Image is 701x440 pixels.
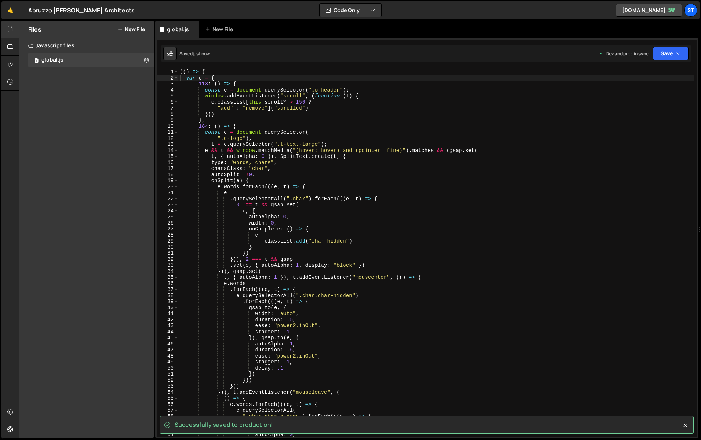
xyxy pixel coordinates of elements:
div: 59 [157,419,178,426]
a: [DOMAIN_NAME] [616,4,682,17]
div: 36 [157,281,178,287]
span: Successfully saved to production! [175,421,273,429]
div: 21 [157,190,178,196]
div: 22 [157,196,178,202]
div: 8 [157,111,178,118]
div: 25 [157,214,178,220]
div: 45 [157,335,178,341]
div: 19 [157,178,178,184]
div: 33 [157,262,178,269]
div: 32 [157,256,178,263]
div: 56 [157,402,178,408]
button: Save [653,47,689,60]
div: Saved [179,51,210,57]
div: 47 [157,347,178,353]
div: 51 [157,371,178,377]
div: 58 [157,414,178,420]
div: 52 [157,377,178,384]
div: 57 [157,407,178,414]
div: Abruzzo [PERSON_NAME] Architects [28,6,135,15]
div: 38 [157,293,178,299]
div: 9 [157,117,178,123]
div: 37 [157,286,178,293]
div: Dev and prod in sync [599,51,649,57]
div: 46 [157,341,178,347]
div: 53 [157,383,178,389]
div: 49 [157,359,178,365]
div: global.js [167,26,189,33]
div: 54 [157,389,178,396]
div: 27 [157,226,178,232]
div: 14 [157,148,178,154]
span: 1 [34,58,39,64]
div: 16 [157,160,178,166]
div: 35 [157,274,178,281]
div: 31 [157,250,178,256]
h2: Files [28,25,41,33]
div: 24 [157,208,178,214]
div: Javascript files [19,38,154,53]
div: global.js [41,57,63,63]
div: 18 [157,172,178,178]
div: 11 [157,129,178,136]
div: 17 [157,166,178,172]
div: 50 [157,365,178,371]
a: 🤙 [1,1,19,19]
div: 48 [157,353,178,359]
a: ST [684,4,697,17]
div: 10 [157,123,178,130]
div: 60 [157,426,178,432]
button: Code Only [320,4,381,17]
div: 41 [157,311,178,317]
div: New File [205,26,236,33]
div: 29 [157,238,178,244]
div: 13 [157,141,178,148]
div: 7 [157,105,178,111]
div: just now [193,51,210,57]
div: 55 [157,395,178,402]
div: 39 [157,299,178,305]
div: 20 [157,184,178,190]
div: 34 [157,269,178,275]
div: 23 [157,202,178,208]
div: 1 [157,69,178,75]
div: 26 [157,220,178,226]
div: 17070/46982.js [28,53,154,67]
div: 12 [157,136,178,142]
div: 6 [157,99,178,106]
div: 2 [157,75,178,81]
div: 15 [157,154,178,160]
div: 30 [157,244,178,251]
div: 44 [157,329,178,335]
div: 40 [157,305,178,311]
div: 42 [157,317,178,323]
div: 5 [157,93,178,99]
div: 3 [157,81,178,87]
div: 4 [157,87,178,93]
button: New File [118,26,145,32]
div: 61 [157,432,178,438]
div: 28 [157,232,178,239]
div: 43 [157,323,178,329]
